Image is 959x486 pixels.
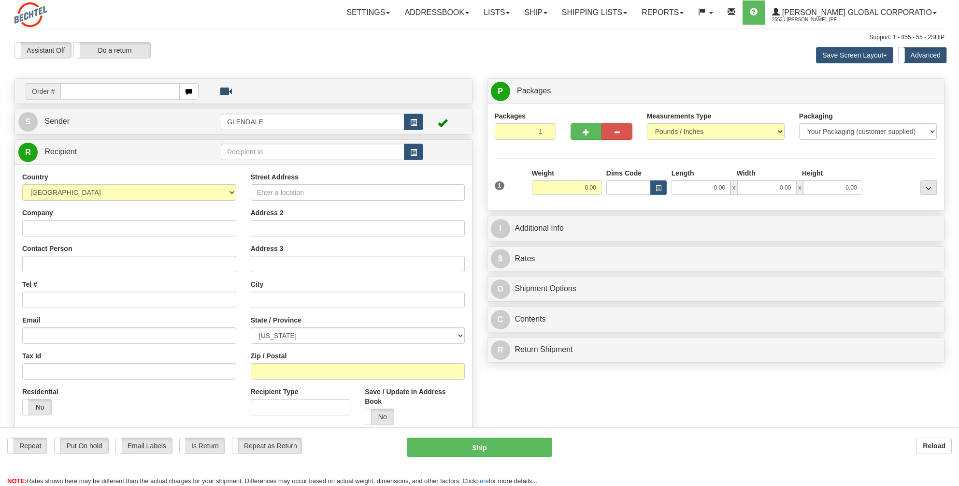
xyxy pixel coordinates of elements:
label: Length [672,168,694,178]
a: S Sender [18,112,221,132]
label: Assistant Off [15,43,71,58]
label: Residential [22,387,58,397]
label: Advanced [899,47,946,63]
span: P [491,82,510,101]
label: Tel # [22,280,37,289]
label: Dims Code [606,168,642,178]
a: here [476,477,489,485]
span: x [730,180,737,195]
span: S [18,112,38,132]
label: Tax Id [22,351,41,361]
label: Email Labels [116,438,172,454]
span: R [18,143,38,162]
button: Reload [916,438,952,454]
span: 2553 / [PERSON_NAME], [PERSON_NAME] [772,15,844,25]
label: Address 2 [251,208,284,218]
span: x [796,180,803,195]
label: Contact Person [22,244,72,253]
a: Settings [339,0,397,25]
span: C [491,310,510,329]
input: Recipient Id [221,144,404,160]
a: Reports [634,0,691,25]
label: Weight [532,168,554,178]
a: Shipping lists [555,0,634,25]
label: Country [22,172,48,182]
label: Address 3 [251,244,284,253]
label: Recipient Type [251,387,299,397]
label: Zip / Postal [251,351,287,361]
button: Ship [407,438,552,457]
label: Measurements Type [647,111,712,121]
span: 1 [495,181,505,190]
a: OShipment Options [491,279,941,299]
span: R [491,340,510,360]
b: Reload [923,442,945,450]
label: State / Province [251,315,301,325]
span: NOTE: [7,477,27,485]
a: IAdditional Info [491,219,941,238]
label: Street Address [251,172,299,182]
a: P Packages [491,81,941,101]
label: Company [22,208,53,218]
a: Ship [517,0,554,25]
img: logo2553.jpg [14,2,47,27]
a: $Rates [491,249,941,269]
label: Repeat as Return [232,438,301,454]
label: Email [22,315,40,325]
input: Sender Id [221,114,404,130]
span: I [491,219,510,238]
label: Repeat [8,438,47,454]
div: Support: 1 - 855 - 55 - 2SHIP [14,33,945,42]
label: Put On hold [55,438,108,454]
label: No [23,399,51,415]
span: O [491,280,510,299]
span: Order # [26,83,60,100]
span: Sender [44,117,70,125]
a: [PERSON_NAME] Global Corporatio 2553 / [PERSON_NAME], [PERSON_NAME] [765,0,944,25]
span: [PERSON_NAME] Global Corporatio [780,8,932,16]
label: Width [737,168,756,178]
a: Lists [476,0,517,25]
a: R Recipient [18,142,199,162]
a: Addressbook [397,0,476,25]
label: Do a return [74,43,150,58]
a: RReturn Shipment [491,340,941,360]
label: City [251,280,263,289]
span: $ [491,249,510,268]
label: Packages [495,111,526,121]
iframe: chat widget [937,193,958,292]
div: ... [920,180,937,195]
label: Save / Update in Address Book [365,387,464,406]
span: Recipient [44,147,77,156]
label: Is Return [180,438,225,454]
input: Enter a location [251,184,465,201]
label: No [365,409,394,425]
button: Save Screen Layout [816,47,893,63]
label: Packaging [799,111,833,121]
span: Packages [517,87,551,95]
label: Height [802,168,823,178]
a: CContents [491,309,941,329]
